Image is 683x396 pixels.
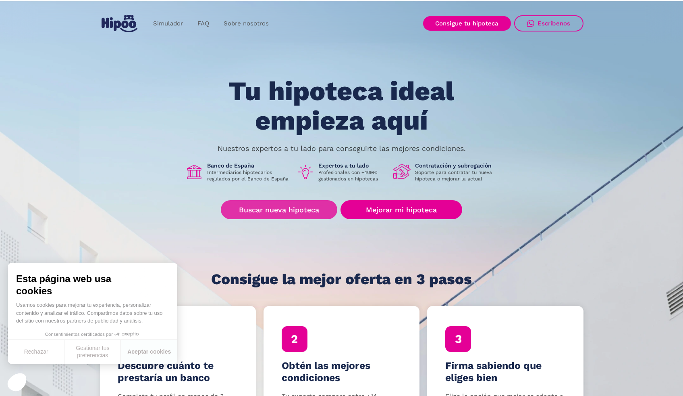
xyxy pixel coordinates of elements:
[218,145,466,152] p: Nuestros expertos a tu lado para conseguirte las mejores condiciones.
[445,360,565,384] h4: Firma sabiendo que eliges bien
[207,169,290,182] p: Intermediarios hipotecarios regulados por el Banco de España
[221,200,337,219] a: Buscar nueva hipoteca
[118,360,238,384] h4: Descubre cuánto te prestaría un banco
[189,77,494,135] h1: Tu hipoteca ideal empieza aquí
[340,200,462,219] a: Mejorar mi hipoteca
[318,162,387,169] h1: Expertos a tu lado
[216,16,276,31] a: Sobre nosotros
[318,169,387,182] p: Profesionales con +40M€ gestionados en hipotecas
[190,16,216,31] a: FAQ
[538,20,571,27] div: Escríbenos
[415,169,498,182] p: Soporte para contratar tu nueva hipoteca o mejorar la actual
[423,16,511,31] a: Consigue tu hipoteca
[100,12,139,36] a: home
[211,271,472,287] h1: Consigue la mejor oferta en 3 pasos
[514,15,583,31] a: Escríbenos
[415,162,498,169] h1: Contratación y subrogación
[282,360,402,384] h4: Obtén las mejores condiciones
[207,162,290,169] h1: Banco de España
[146,16,190,31] a: Simulador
